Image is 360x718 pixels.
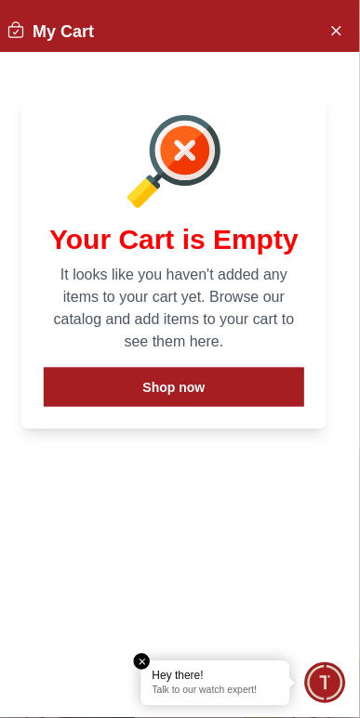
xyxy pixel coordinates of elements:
[44,264,304,353] p: It looks like you haven't added any items to your cart yet. Browse our catalog and add items to y...
[305,663,346,704] div: Chat Widget
[7,19,94,45] h2: My Cart
[134,654,151,671] em: Close tooltip
[153,669,279,684] div: Hey there!
[321,15,351,45] button: Close Account
[44,223,304,256] h1: Your Cart is Empty
[153,685,279,698] p: Talk to our watch expert!
[44,368,304,407] button: Shop now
